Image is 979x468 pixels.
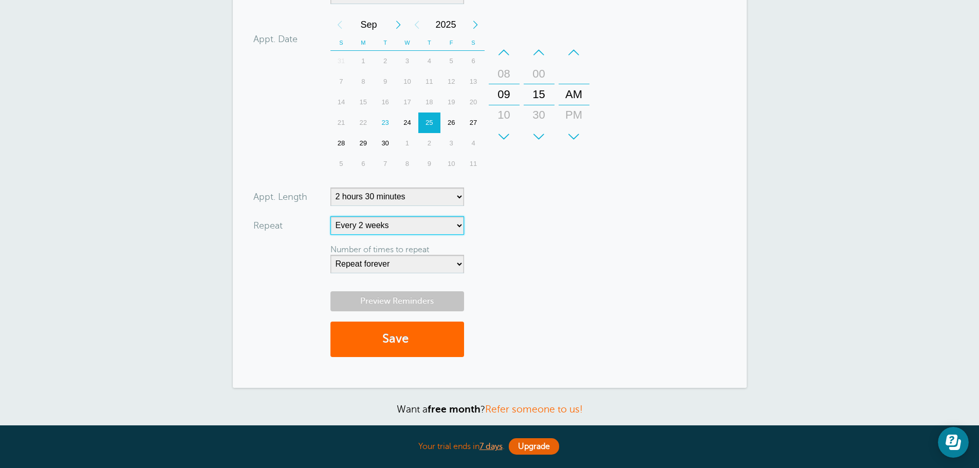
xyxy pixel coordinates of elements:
[418,92,440,113] div: Thursday, September 18
[440,92,463,113] div: Friday, September 19
[440,51,463,71] div: 5
[374,133,396,154] div: Tuesday, September 30
[396,35,418,51] th: W
[396,92,418,113] div: Wednesday, September 17
[253,221,283,230] label: Repeat
[374,51,396,71] div: 2
[352,113,374,133] div: 22
[374,51,396,71] div: Tuesday, September 2
[330,92,353,113] div: 14
[463,154,485,174] div: Saturday, October 11
[938,427,969,458] iframe: Resource center
[233,436,747,458] div: Your trial ends in .
[352,35,374,51] th: M
[330,291,464,311] a: Preview Reminders
[330,133,353,154] div: 28
[463,113,485,133] div: 27
[440,71,463,92] div: 12
[426,14,466,35] span: 2025
[562,105,586,125] div: PM
[440,113,463,133] div: 26
[463,51,485,71] div: 6
[352,133,374,154] div: Monday, September 29
[396,51,418,71] div: Wednesday, September 3
[418,51,440,71] div: 4
[374,71,396,92] div: Tuesday, September 9
[562,84,586,105] div: AM
[396,71,418,92] div: 10
[440,92,463,113] div: 19
[374,35,396,51] th: T
[352,113,374,133] div: Monday, September 22
[492,64,516,84] div: 08
[509,438,559,455] a: Upgrade
[396,51,418,71] div: 3
[330,51,353,71] div: 31
[352,51,374,71] div: Monday, September 1
[418,92,440,113] div: 18
[374,113,396,133] div: 23
[440,133,463,154] div: Friday, October 3
[440,71,463,92] div: Friday, September 12
[418,133,440,154] div: 2
[440,51,463,71] div: Friday, September 5
[330,14,349,35] div: Previous Month
[418,51,440,71] div: Thursday, September 4
[330,35,353,51] th: S
[352,92,374,113] div: Monday, September 15
[440,154,463,174] div: 10
[440,113,463,133] div: Friday, September 26
[330,322,464,357] button: Save
[527,84,551,105] div: 15
[330,133,353,154] div: Sunday, September 28
[428,404,481,415] strong: free month
[352,51,374,71] div: 1
[492,125,516,146] div: 11
[253,192,307,201] label: Appt. Length
[489,42,520,147] div: Hours
[463,113,485,133] div: Saturday, September 27
[466,14,485,35] div: Next Year
[233,403,747,415] p: Want a ?
[330,154,353,174] div: Sunday, October 5
[527,105,551,125] div: 30
[396,113,418,133] div: 24
[330,154,353,174] div: 5
[374,154,396,174] div: 7
[330,71,353,92] div: 7
[463,51,485,71] div: Saturday, September 6
[374,92,396,113] div: Tuesday, September 16
[440,133,463,154] div: 3
[330,113,353,133] div: Sunday, September 21
[352,71,374,92] div: Monday, September 8
[527,125,551,146] div: 45
[418,113,440,133] div: 25
[374,133,396,154] div: 30
[440,35,463,51] th: F
[492,84,516,105] div: 09
[527,64,551,84] div: 00
[374,113,396,133] div: Today, Tuesday, September 23
[330,245,429,254] label: Number of times to repeat
[352,92,374,113] div: 15
[253,34,298,44] label: Appt. Date
[418,154,440,174] div: Thursday, October 9
[463,35,485,51] th: S
[479,442,503,451] a: 7 days
[396,133,418,154] div: Wednesday, October 1
[485,404,583,415] a: Refer someone to us!
[352,154,374,174] div: 6
[524,42,555,147] div: Minutes
[463,71,485,92] div: Saturday, September 13
[463,92,485,113] div: Saturday, September 20
[330,92,353,113] div: Sunday, September 14
[330,113,353,133] div: 21
[330,51,353,71] div: Sunday, August 31
[352,154,374,174] div: Monday, October 6
[418,35,440,51] th: T
[352,133,374,154] div: 29
[418,133,440,154] div: Thursday, October 2
[440,154,463,174] div: Friday, October 10
[374,154,396,174] div: Tuesday, October 7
